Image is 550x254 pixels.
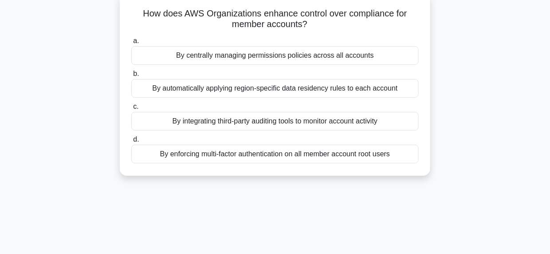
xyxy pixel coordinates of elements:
span: d. [133,135,139,143]
span: a. [133,37,139,44]
h5: How does AWS Organizations enhance control over compliance for member accounts? [130,8,420,30]
div: By automatically applying region-specific data residency rules to each account [131,79,419,98]
div: By centrally managing permissions policies across all accounts [131,46,419,65]
span: c. [133,103,138,110]
div: By enforcing multi-factor authentication on all member account root users [131,145,419,163]
div: By integrating third-party auditing tools to monitor account activity [131,112,419,131]
span: b. [133,70,139,77]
